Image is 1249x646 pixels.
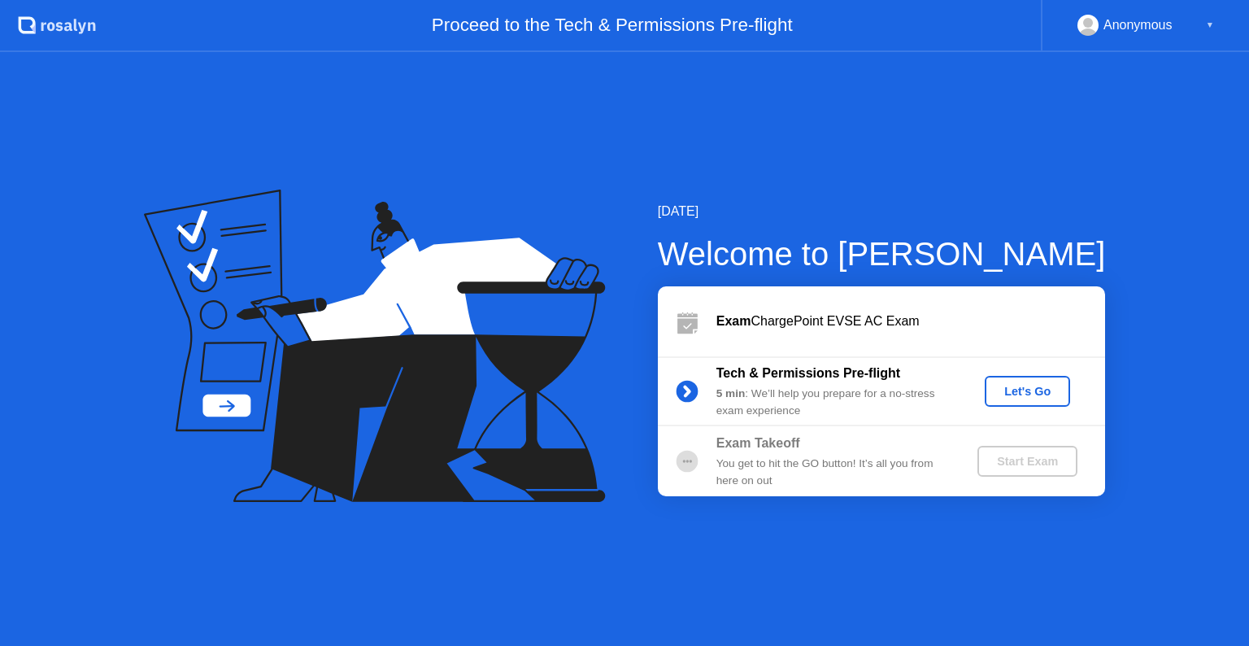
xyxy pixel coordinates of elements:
b: Exam [716,314,751,328]
div: Welcome to [PERSON_NAME] [658,229,1106,278]
div: ChargePoint EVSE AC Exam [716,312,1105,331]
b: 5 min [716,387,746,399]
div: You get to hit the GO button! It’s all you from here on out [716,456,951,489]
div: : We’ll help you prepare for a no-stress exam experience [716,386,951,419]
button: Start Exam [977,446,1077,477]
div: ▼ [1206,15,1214,36]
div: Start Exam [984,455,1071,468]
button: Let's Go [985,376,1070,407]
div: [DATE] [658,202,1106,221]
b: Exam Takeoff [716,436,800,450]
b: Tech & Permissions Pre-flight [716,366,900,380]
div: Anonymous [1103,15,1173,36]
div: Let's Go [991,385,1064,398]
